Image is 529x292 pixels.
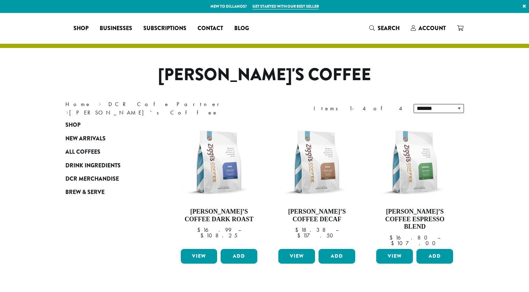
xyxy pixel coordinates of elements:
[65,148,100,157] span: All Coffees
[143,24,186,33] span: Subscriptions
[234,24,249,33] span: Blog
[314,104,403,113] div: Items 1-4 of 4
[65,175,119,183] span: DCR Merchandise
[297,232,336,239] bdi: 117.50
[364,22,405,34] a: Search
[65,159,149,172] a: Drink Ingredients
[65,145,149,159] a: All Coffees
[179,122,259,202] img: Ziggis-Dark-Blend-12-oz.png
[65,172,149,186] a: DCR Merchandise
[374,122,455,246] a: [PERSON_NAME]’s Coffee Espresso Blend
[197,226,231,234] bdi: 16.99
[437,234,440,241] span: –
[391,239,397,247] span: $
[374,122,455,202] img: Ziggis-Espresso-Blend-12-oz.png
[389,234,395,241] span: $
[66,106,69,117] span: ›
[198,24,223,33] span: Contact
[278,249,315,264] a: View
[378,24,400,32] span: Search
[277,208,357,223] h4: [PERSON_NAME]’s Coffee Decaf
[179,208,259,223] h4: [PERSON_NAME]’s Coffee Dark Roast
[68,23,94,34] a: Shop
[181,249,217,264] a: View
[391,239,439,247] bdi: 107.00
[200,232,206,239] span: $
[221,249,257,264] button: Add
[319,249,355,264] button: Add
[197,226,203,234] span: $
[336,226,338,234] span: –
[419,24,446,32] span: Account
[252,4,319,9] a: Get started with our best seller
[200,232,237,239] bdi: 108.25
[73,24,88,33] span: Shop
[179,122,259,246] a: [PERSON_NAME]’s Coffee Dark Roast
[65,100,254,117] nav: Breadcrumb
[108,100,224,108] a: DCR Cafe Partner
[65,188,105,197] span: Brew & Serve
[297,232,303,239] span: $
[65,121,80,130] span: Shop
[65,118,149,132] a: Shop
[295,226,301,234] span: $
[100,24,132,33] span: Businesses
[277,122,357,246] a: [PERSON_NAME]’s Coffee Decaf
[295,226,329,234] bdi: 18.38
[65,100,91,108] a: Home
[65,134,106,143] span: New Arrivals
[389,234,431,241] bdi: 16.80
[238,226,241,234] span: –
[60,65,469,85] h1: [PERSON_NAME]'s Coffee
[99,98,101,109] span: ›
[65,132,149,145] a: New Arrivals
[416,249,453,264] button: Add
[376,249,413,264] a: View
[65,161,121,170] span: Drink Ingredients
[374,208,455,231] h4: [PERSON_NAME]’s Coffee Espresso Blend
[277,122,357,202] img: Ziggis-Decaf-Blend-12-oz.png
[65,186,149,199] a: Brew & Serve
